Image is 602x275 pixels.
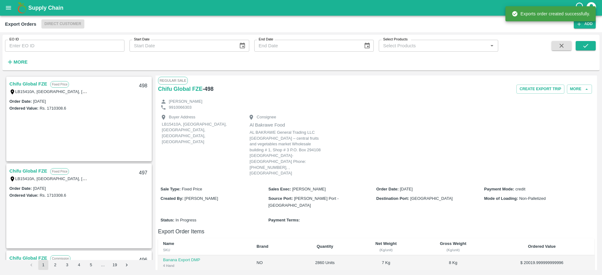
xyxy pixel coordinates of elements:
b: Sale Type : [161,187,181,191]
label: Rs. 1710308.6 [40,106,66,111]
div: 497 [135,166,151,180]
span: In Progress [176,218,196,222]
b: Ordered Value [528,244,556,249]
span: credit [515,187,525,191]
div: 498 [135,79,151,93]
input: Select Products [381,42,486,50]
td: 7 Kg [355,255,417,271]
p: Fixed Price [50,81,69,88]
label: Order Date : [9,186,32,191]
input: Start Date [129,40,234,52]
button: open drawer [1,1,16,15]
p: Fixed Price [50,168,69,175]
strong: More [13,60,28,65]
nav: pagination navigation [25,260,133,270]
b: Supply Chain [28,5,63,11]
td: $ 20019.999999999996 [489,255,594,271]
label: Ordered Value: [9,106,38,111]
div: customer-support [575,2,586,13]
span: [PERSON_NAME] Port - [GEOGRAPHIC_DATA] [268,196,339,208]
b: Source Port : [268,196,293,201]
button: Open [488,42,496,50]
p: AL BAKRAWE General Trading LLC [GEOGRAPHIC_DATA] – central fruits and vegetables market Wholesale... [250,130,325,176]
b: Order Date : [376,187,399,191]
label: LB15410A, [GEOGRAPHIC_DATA], [GEOGRAPHIC_DATA], [GEOGRAPHIC_DATA], [GEOGRAPHIC_DATA] [15,176,213,181]
input: End Date [254,40,359,52]
button: Go to next page [122,260,132,270]
span: Non-Palletized [519,196,546,201]
p: LB15410A, [GEOGRAPHIC_DATA], [GEOGRAPHIC_DATA], [GEOGRAPHIC_DATA], [GEOGRAPHIC_DATA] [162,122,237,145]
span: [PERSON_NAME] [185,196,218,201]
a: Chifu Global FZE [9,167,47,175]
div: Exports order created successfully. [512,8,590,19]
p: [PERSON_NAME] [169,99,203,105]
label: Start Date [134,37,150,42]
button: More [567,85,592,94]
button: Go to page 5 [86,260,96,270]
p: Commission [50,255,71,262]
label: Ordered Value: [9,193,38,198]
span: [DATE] [400,187,413,191]
div: SKU [163,247,246,253]
b: Quantity [317,244,333,249]
span: Regular Sale [158,77,188,84]
img: logo [16,2,28,14]
b: Payment Mode : [484,187,514,191]
b: Sales Exec : [268,187,291,191]
b: Brand [256,244,268,249]
button: Choose date [236,40,248,52]
button: Go to page 3 [62,260,72,270]
button: Go to page 2 [50,260,60,270]
p: Al Bakrawe Food [250,122,325,128]
div: (Kg/unit) [422,247,484,253]
button: Choose date [361,40,373,52]
p: Banana Export DMP [163,257,246,263]
a: Chifu Global FZE [158,85,203,93]
b: Name [163,241,174,246]
button: Add [574,19,596,29]
h6: - 498 [203,85,214,93]
b: Payment Terms : [268,218,300,222]
div: 4 Hand [163,263,246,268]
a: Chifu Global FZE [9,80,47,88]
label: End Date [259,37,273,42]
label: EO ID [9,37,19,42]
label: [DATE] [33,186,46,191]
input: Enter EO ID [5,40,124,52]
td: NO [251,255,295,271]
span: [GEOGRAPHIC_DATA] [410,196,452,201]
td: 8 Kg [417,255,489,271]
label: Order Date : [9,99,32,104]
button: Go to page 19 [110,260,120,270]
span: Fixed Price [182,187,202,191]
p: Consignee [257,114,276,120]
p: Buyer Address [169,114,196,120]
h6: Export Order Items [158,227,594,236]
b: Created By : [161,196,183,201]
div: 496 [135,253,151,267]
td: 2860 Units [295,255,355,271]
label: LB15410A, [GEOGRAPHIC_DATA], [GEOGRAPHIC_DATA], [GEOGRAPHIC_DATA], [GEOGRAPHIC_DATA] [15,89,213,94]
p: 9910066303 [169,105,192,111]
label: [DATE] [33,99,46,104]
button: page 1 [38,260,48,270]
b: Mode of Loading : [484,196,518,201]
a: Supply Chain [28,3,575,12]
span: [PERSON_NAME] [292,187,326,191]
div: … [98,262,108,268]
label: Rs. 1710308.6 [40,193,66,198]
button: More [5,57,29,67]
button: Go to page 4 [74,260,84,270]
div: account of current user [586,1,597,14]
b: Destination Port : [376,196,409,201]
a: Chifu Global FZE [9,254,47,262]
b: Gross Weight [440,241,466,246]
div: Export Orders [5,20,36,28]
div: (Kg/unit) [360,247,412,253]
b: Net Weight [375,241,397,246]
label: Select Products [383,37,408,42]
b: Status : [161,218,174,222]
button: Create Export Trip [516,85,564,94]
